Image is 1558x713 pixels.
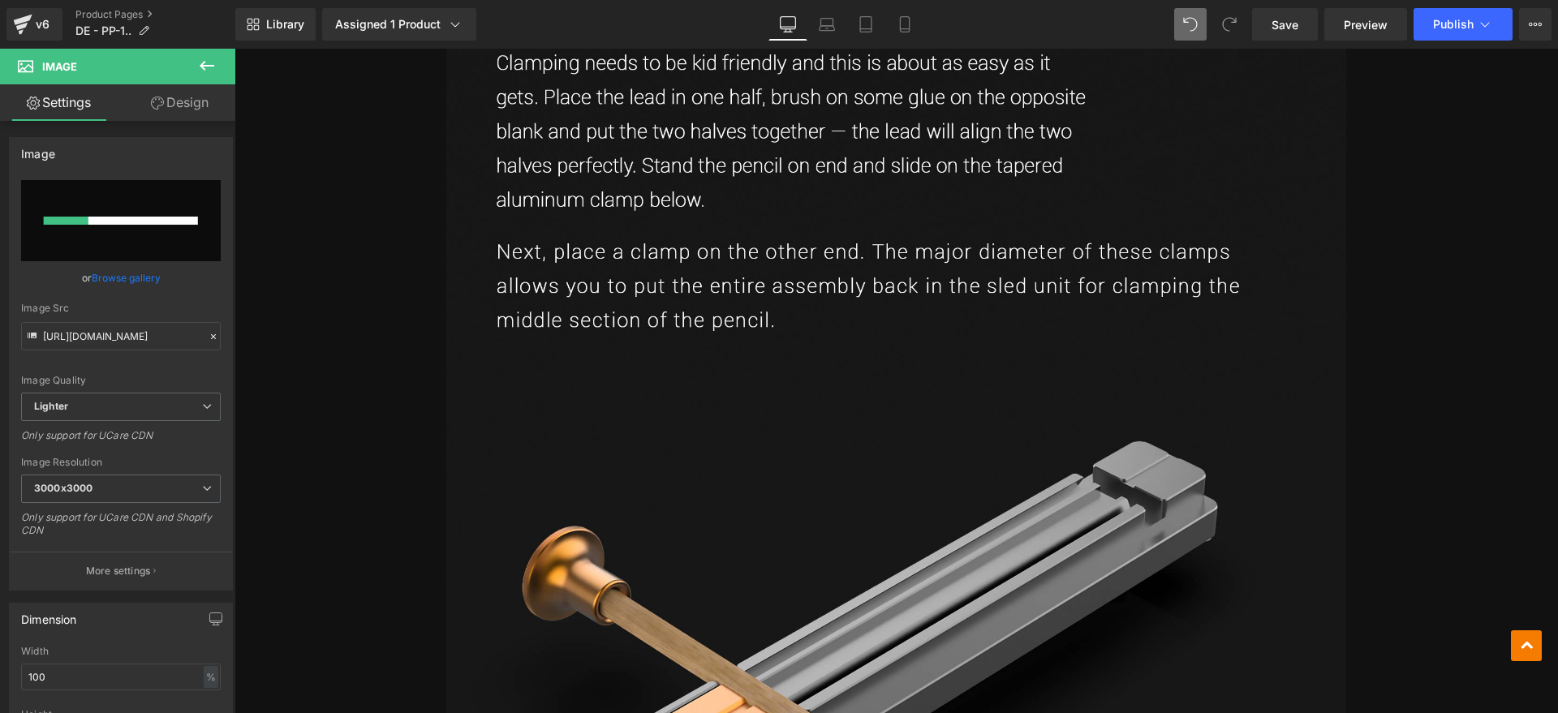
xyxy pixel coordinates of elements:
[6,8,62,41] a: v6
[1519,8,1552,41] button: More
[1272,16,1298,33] span: Save
[1174,8,1207,41] button: Undo
[266,17,304,32] span: Library
[1414,8,1513,41] button: Publish
[34,400,68,412] b: Lighter
[86,564,151,578] p: More settings
[10,552,232,590] button: More settings
[75,24,131,37] span: DE - PP-1..
[807,8,846,41] a: Laptop
[21,429,221,453] div: Only support for UCare CDN
[92,264,161,292] a: Browse gallery
[21,664,221,690] input: auto
[21,511,221,548] div: Only support for UCare CDN and Shopify CDN
[335,16,463,32] div: Assigned 1 Product
[21,603,77,626] div: Dimension
[121,84,239,121] a: Design
[21,457,221,468] div: Image Resolution
[768,8,807,41] a: Desktop
[1344,16,1388,33] span: Preview
[42,60,77,73] span: Image
[21,138,55,161] div: Image
[21,646,221,657] div: Width
[846,8,885,41] a: Tablet
[21,303,221,314] div: Image Src
[235,8,316,41] a: New Library
[21,375,221,386] div: Image Quality
[1433,18,1474,31] span: Publish
[75,8,235,21] a: Product Pages
[21,269,221,286] div: or
[21,322,221,350] input: Link
[1213,8,1246,41] button: Redo
[885,8,924,41] a: Mobile
[204,666,218,688] div: %
[32,14,53,35] div: v6
[34,482,93,494] b: 3000x3000
[1324,8,1407,41] a: Preview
